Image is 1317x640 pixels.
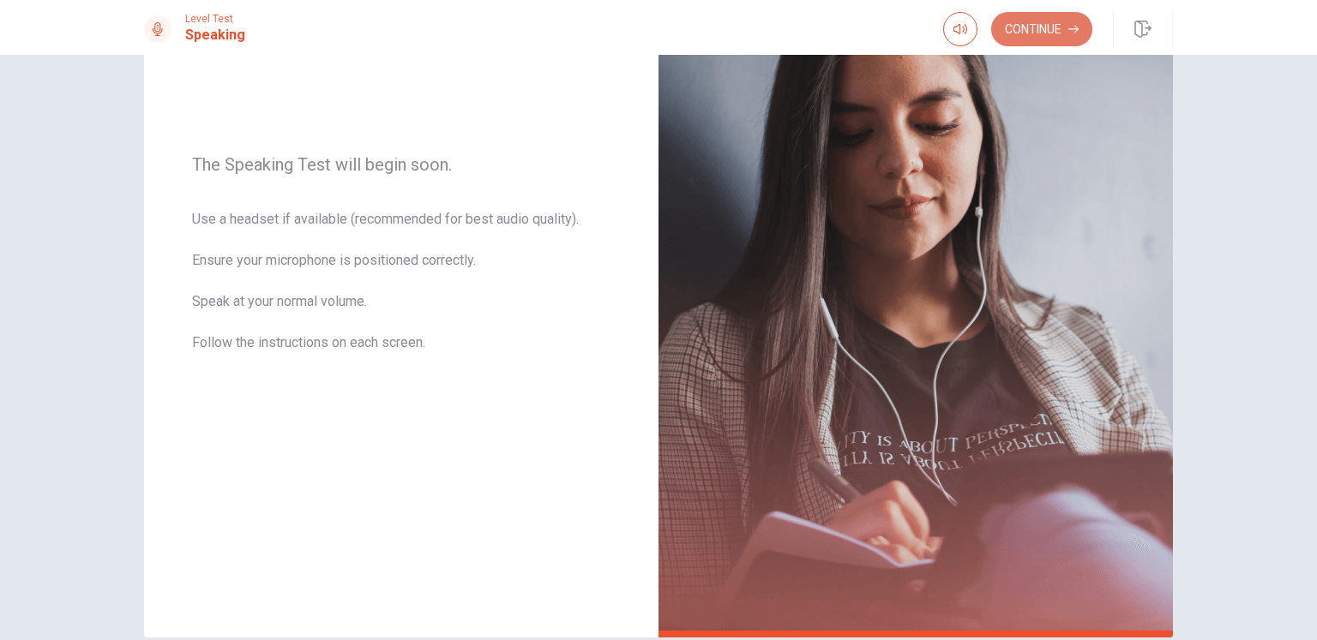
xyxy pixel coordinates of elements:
h1: Speaking [185,25,245,45]
button: Continue [991,12,1092,46]
span: The Speaking Test will begin soon. [192,154,610,175]
span: Use a headset if available (recommended for best audio quality). Ensure your microphone is positi... [192,209,610,374]
span: Level Test [185,13,245,25]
